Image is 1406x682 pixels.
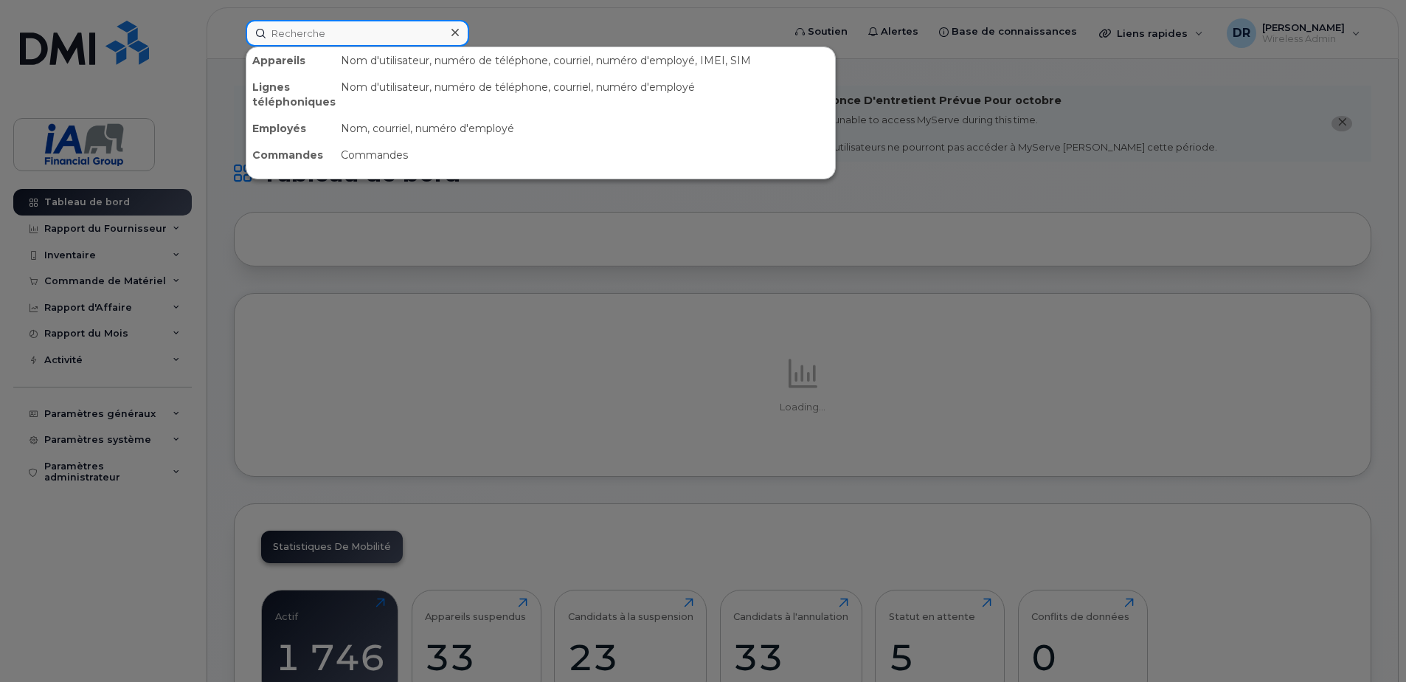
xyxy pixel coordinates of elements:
[246,74,335,115] div: Lignes téléphoniques
[335,47,835,74] div: Nom d'utilisateur, numéro de téléphone, courriel, numéro d'employé, IMEI, SIM
[246,115,335,142] div: Employés
[335,74,835,115] div: Nom d'utilisateur, numéro de téléphone, courriel, numéro d'employé
[246,47,335,74] div: Appareils
[246,142,335,168] div: Commandes
[335,142,835,168] div: Commandes
[335,115,835,142] div: Nom, courriel, numéro d'employé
